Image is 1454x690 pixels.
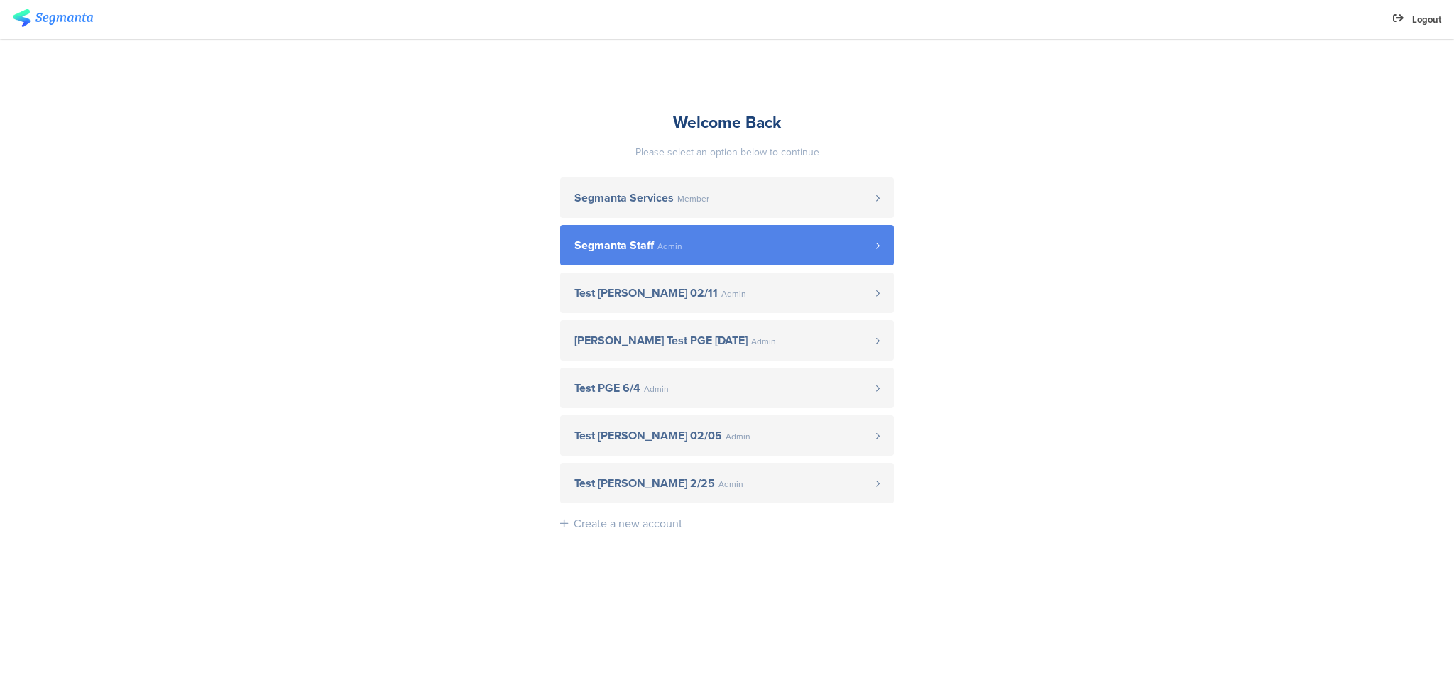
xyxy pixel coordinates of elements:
span: Test [PERSON_NAME] 2/25 [574,478,715,489]
img: segmanta logo [13,9,93,27]
a: Test [PERSON_NAME] 02/11 Admin [560,273,894,313]
div: Create a new account [574,515,682,532]
div: Welcome Back [560,110,894,134]
span: Admin [644,385,669,393]
span: Admin [751,337,776,346]
span: Admin [721,290,746,298]
a: Test PGE 6/4 Admin [560,368,894,408]
span: Admin [718,480,743,488]
span: Logout [1412,13,1441,26]
span: [PERSON_NAME] Test PGE [DATE] [574,335,748,346]
a: Test [PERSON_NAME] 2/25 Admin [560,463,894,503]
div: Please select an option below to continue [560,145,894,160]
span: Admin [657,242,682,251]
a: Test [PERSON_NAME] 02/05 Admin [560,415,894,456]
a: [PERSON_NAME] Test PGE [DATE] Admin [560,320,894,361]
span: Segmanta Services [574,192,674,204]
span: Test [PERSON_NAME] 02/05 [574,430,722,442]
span: Admin [726,432,750,441]
span: Segmanta Staff [574,240,654,251]
span: Test [PERSON_NAME] 02/11 [574,287,718,299]
a: Segmanta Staff Admin [560,225,894,265]
span: Member [677,195,709,203]
a: Segmanta Services Member [560,177,894,218]
span: Test PGE 6/4 [574,383,640,394]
